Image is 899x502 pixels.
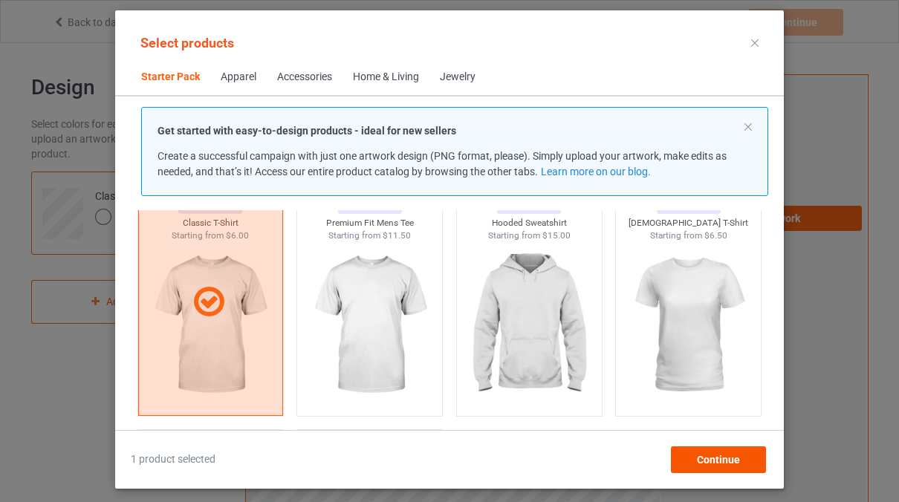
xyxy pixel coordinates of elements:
[697,454,740,466] span: Continue
[353,70,419,85] div: Home & Living
[383,230,411,241] span: $11.50
[297,217,442,229] div: Premium Fit Mens Tee
[131,59,210,95] span: Starter Pack
[131,452,215,467] span: 1 product selected
[158,125,456,137] strong: Get started with easy-to-design products - ideal for new sellers
[463,242,596,408] img: regular.jpg
[457,229,602,242] div: Starting from
[622,242,755,408] img: regular.jpg
[541,166,651,177] a: Learn more on our blog.
[616,229,761,242] div: Starting from
[140,35,234,50] span: Select products
[616,217,761,229] div: [DEMOGRAPHIC_DATA] T-Shirt
[221,70,256,85] div: Apparel
[671,446,766,473] div: Continue
[277,70,332,85] div: Accessories
[542,230,571,241] span: $15.00
[457,217,602,229] div: Hooded Sweatshirt
[704,230,727,241] span: $6.50
[297,229,442,242] div: Starting from
[303,242,436,408] img: regular.jpg
[158,150,727,177] span: Create a successful campaign with just one artwork design (PNG format, please). Simply upload you...
[440,70,476,85] div: Jewelry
